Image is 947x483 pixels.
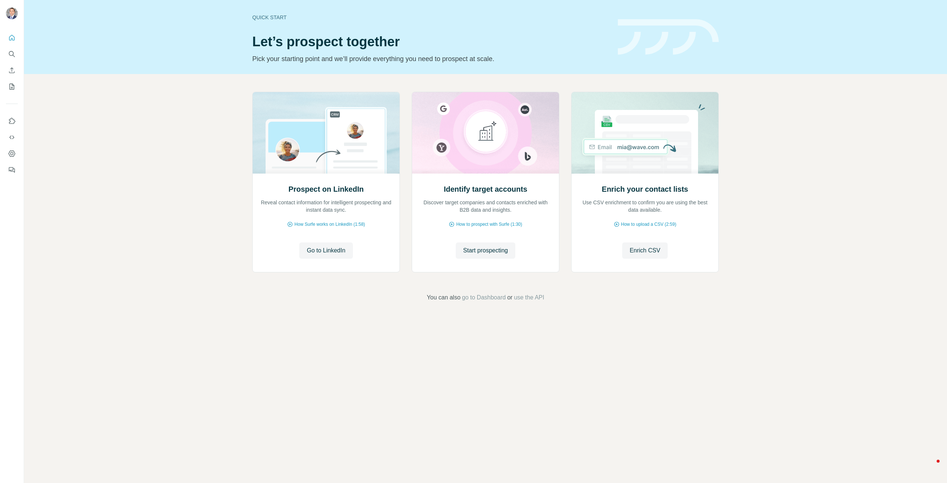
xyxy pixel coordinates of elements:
span: How Surfe works on LinkedIn (1:58) [294,221,365,228]
img: banner [618,19,719,55]
img: Avatar [6,7,18,19]
span: Start prospecting [463,246,508,255]
img: Prospect on LinkedIn [252,92,400,174]
button: go to Dashboard [462,293,506,302]
button: Go to LinkedIn [299,242,353,259]
p: Reveal contact information for intelligent prospecting and instant data sync. [260,199,392,214]
span: Go to LinkedIn [307,246,345,255]
div: Quick start [252,14,609,21]
h2: Prospect on LinkedIn [289,184,364,194]
button: Use Surfe API [6,131,18,144]
iframe: Intercom live chat [922,458,940,476]
p: Discover target companies and contacts enriched with B2B data and insights. [419,199,552,214]
span: or [507,293,512,302]
span: How to prospect with Surfe (1:30) [456,221,522,228]
img: Identify target accounts [412,92,559,174]
span: Enrich CSV [630,246,660,255]
h1: Let’s prospect together [252,34,609,49]
span: How to upload a CSV (2:59) [621,221,676,228]
p: Pick your starting point and we’ll provide everything you need to prospect at scale. [252,54,609,64]
button: use the API [514,293,544,302]
button: Enrich CSV [6,64,18,77]
button: Quick start [6,31,18,44]
h2: Identify target accounts [444,184,528,194]
button: Search [6,47,18,61]
button: Feedback [6,163,18,177]
img: Enrich your contact lists [571,92,719,174]
button: My lists [6,80,18,93]
h2: Enrich your contact lists [602,184,688,194]
p: Use CSV enrichment to confirm you are using the best data available. [579,199,711,214]
button: Use Surfe on LinkedIn [6,114,18,128]
span: You can also [427,293,461,302]
button: Enrich CSV [622,242,668,259]
button: Dashboard [6,147,18,160]
button: Start prospecting [456,242,515,259]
